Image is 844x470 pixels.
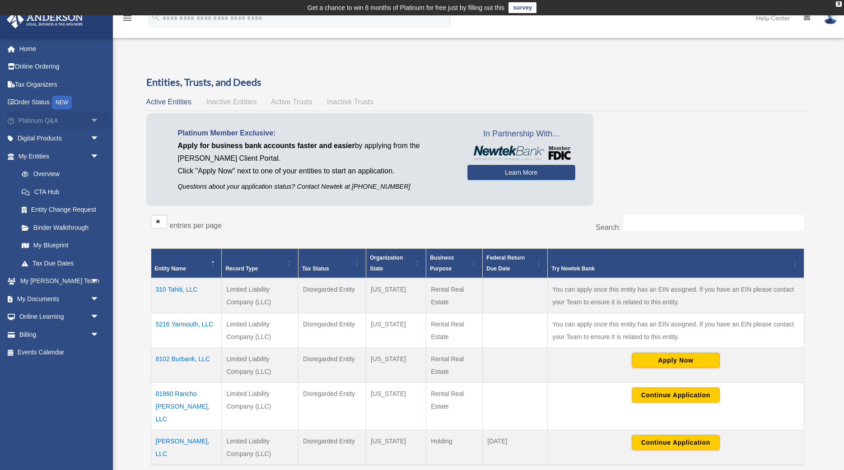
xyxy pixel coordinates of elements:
td: Limited Liability Company (LLC) [222,430,298,465]
img: Anderson Advisors Platinum Portal [4,11,86,28]
th: Entity Name: Activate to invert sorting [151,248,222,278]
span: Record Type [225,265,258,272]
div: close [836,1,842,7]
td: [US_STATE] [366,348,426,382]
span: Entity Name [155,265,186,272]
a: Overview [13,165,104,183]
span: arrow_drop_down [90,326,108,344]
label: entries per page [170,222,222,229]
td: Disregarded Entity [298,348,366,382]
h3: Entities, Trusts, and Deeds [146,75,809,89]
span: arrow_drop_down [90,130,108,148]
td: Limited Liability Company (LLC) [222,382,298,430]
td: Rental Real Estate [426,313,483,348]
td: Disregarded Entity [298,278,366,313]
span: arrow_drop_down [90,147,108,166]
a: My Blueprint [13,237,108,255]
td: Rental Real Estate [426,348,483,382]
span: Active Entities [146,98,191,106]
td: Holding [426,430,483,465]
span: Active Trusts [271,98,312,106]
button: Continue Application [632,387,720,403]
a: menu [122,16,133,23]
p: by applying from the [PERSON_NAME] Client Portal. [178,140,454,165]
th: Organization State: Activate to sort [366,248,426,278]
div: NEW [52,96,72,109]
td: [US_STATE] [366,278,426,313]
td: Rental Real Estate [426,382,483,430]
img: User Pic [824,11,837,24]
a: Binder Walkthrough [13,219,108,237]
i: menu [122,13,133,23]
span: Inactive Entities [206,98,256,106]
td: Disregarded Entity [298,430,366,465]
td: [US_STATE] [366,382,426,430]
p: Click "Apply Now" next to one of your entities to start an application. [178,165,454,177]
a: Entity Change Request [13,201,108,219]
span: Tax Status [302,265,329,272]
td: Disregarded Entity [298,313,366,348]
span: Apply for business bank accounts faster and easier [178,142,355,149]
a: Digital Productsarrow_drop_down [6,130,113,148]
a: Online Learningarrow_drop_down [6,308,113,326]
span: arrow_drop_down [90,308,108,326]
button: Continue Application [632,435,720,450]
a: Tax Due Dates [13,254,108,272]
th: Tax Status: Activate to sort [298,248,366,278]
a: Home [6,40,113,58]
span: arrow_drop_down [90,290,108,308]
a: Billingarrow_drop_down [6,326,113,344]
td: 5216 Yarmouth, LLC [151,313,222,348]
span: Organization State [370,255,403,272]
span: Business Purpose [430,255,454,272]
button: Apply Now [632,353,720,368]
span: Federal Return Due Date [486,255,525,272]
a: Order StatusNEW [6,93,113,112]
a: My Documentsarrow_drop_down [6,290,113,308]
td: Limited Liability Company (LLC) [222,348,298,382]
td: Disregarded Entity [298,382,366,430]
p: Questions about your application status? Contact Newtek at [PHONE_NUMBER] [178,181,454,192]
a: CTA Hub [13,183,108,201]
span: In Partnership With... [467,127,575,141]
td: [US_STATE] [366,430,426,465]
a: survey [508,2,536,13]
th: Try Newtek Bank : Activate to sort [548,248,804,278]
a: My [PERSON_NAME] Teamarrow_drop_down [6,272,113,290]
div: Try Newtek Bank [551,263,790,274]
th: Record Type: Activate to sort [222,248,298,278]
label: Search: [596,223,620,231]
td: [DATE] [483,430,548,465]
th: Federal Return Due Date: Activate to sort [483,248,548,278]
td: Limited Liability Company (LLC) [222,278,298,313]
img: NewtekBankLogoSM.png [472,146,571,160]
td: You can apply once this entity has an EIN assigned. If you have an EIN please contact your Team t... [548,313,804,348]
a: My Entitiesarrow_drop_down [6,147,108,165]
p: Platinum Member Exclusive: [178,127,454,140]
div: Get a chance to win 6 months of Platinum for free just by filling out this [308,2,505,13]
a: Platinum Q&Aarrow_drop_down [6,112,113,130]
i: search [151,12,161,22]
td: 8102 Burbank, LLC [151,348,222,382]
td: [PERSON_NAME], LLC [151,430,222,465]
td: Limited Liability Company (LLC) [222,313,298,348]
td: Rental Real Estate [426,278,483,313]
td: 310 Tahiti, LLC [151,278,222,313]
td: 81860 Rancho [PERSON_NAME], LLC [151,382,222,430]
td: You can apply once this entity has an EIN assigned. If you have an EIN please contact your Team t... [548,278,804,313]
th: Business Purpose: Activate to sort [426,248,483,278]
span: arrow_drop_down [90,112,108,130]
span: Inactive Trusts [327,98,373,106]
a: Tax Organizers [6,75,113,93]
td: [US_STATE] [366,313,426,348]
span: arrow_drop_down [90,272,108,291]
a: Online Ordering [6,58,113,76]
a: Learn More [467,165,575,180]
a: Events Calendar [6,344,113,362]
